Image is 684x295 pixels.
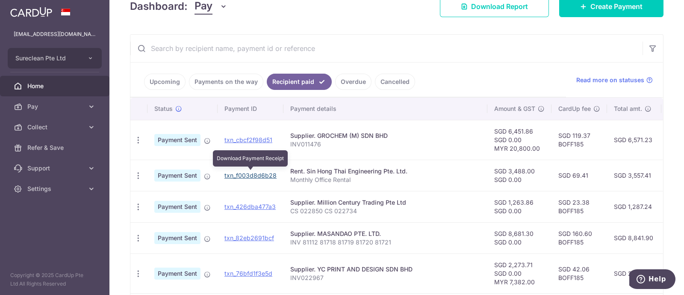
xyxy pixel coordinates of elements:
[487,222,551,253] td: SGD 8,681.30 SGD 0.00
[471,1,528,12] span: Download Report
[551,253,607,293] td: SGD 42.06 BOFF185
[290,176,481,184] p: Monthly Office Rental
[15,54,79,63] span: Sureclean Pte Ltd
[551,222,607,253] td: SGD 160.60 BOFF185
[144,74,186,90] a: Upcoming
[551,160,607,191] td: SGD 69.41
[487,120,551,160] td: SGD 6,451.86 SGD 0.00 MYR 20,800.00
[154,232,200,244] span: Payment Sent
[27,102,84,111] span: Pay
[154,104,173,113] span: Status
[576,76,653,84] a: Read more on statuses
[558,104,591,113] span: CardUp fee
[224,270,272,277] a: txn_76bfd1f3e5d
[590,1,643,12] span: Create Payment
[607,191,661,222] td: SGD 1,287.24
[607,120,661,160] td: SGD 6,571.23
[10,7,52,17] img: CardUp
[487,160,551,191] td: SGD 3,488.00 SGD 0.00
[290,265,481,274] div: Supplier. YC PRINT AND DESIGN SDN BHD
[614,104,642,113] span: Total amt.
[607,222,661,253] td: SGD 8,841.90
[213,150,288,167] div: Download Payment Receipt
[375,74,415,90] a: Cancelled
[551,191,607,222] td: SGD 23.38 BOFF185
[290,198,481,207] div: Supplier. Million Century Trading Pte Ltd
[494,104,535,113] span: Amount & GST
[154,268,200,280] span: Payment Sent
[224,172,277,179] a: txn_f003d8d6b28
[290,140,481,149] p: INV011476
[130,35,643,62] input: Search by recipient name, payment id or reference
[551,120,607,160] td: SGD 119.37 BOFF185
[8,48,102,69] button: Sureclean Pte Ltd
[335,74,371,90] a: Overdue
[27,185,84,193] span: Settings
[27,164,84,173] span: Support
[224,234,274,241] a: txn_82eb2691bcf
[224,136,272,143] a: txn_cbcf2f98d51
[607,160,661,191] td: SGD 3,557.41
[14,30,96,39] p: [EMAIL_ADDRESS][DOMAIN_NAME]
[27,123,84,131] span: Collect
[27,82,84,90] span: Home
[290,238,481,247] p: INV 81112 81718 81719 81720 81721
[218,98,283,120] th: Payment ID
[224,203,276,210] a: txn_426dba477a3
[27,143,84,152] span: Refer & Save
[576,76,644,84] span: Read more on statuses
[154,201,200,213] span: Payment Sent
[487,191,551,222] td: SGD 1,263.86 SGD 0.00
[290,131,481,140] div: Supplier. GROCHEM (M) SDN BHD
[154,134,200,146] span: Payment Sent
[290,274,481,282] p: INV022967
[290,167,481,176] div: Rent. Sin Hong Thai Engineering Pte. Ltd.
[487,253,551,293] td: SGD 2,273.71 SGD 0.00 MYR 7,382.00
[189,74,263,90] a: Payments on the way
[267,74,332,90] a: Recipient paid
[290,207,481,215] p: CS 022850 CS 022734
[154,170,200,182] span: Payment Sent
[629,269,675,291] iframe: Opens a widget where you can find more information
[290,229,481,238] div: Supplier. MASANDAO PTE. LTD.
[283,98,487,120] th: Payment details
[607,253,661,293] td: SGD 2,315.77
